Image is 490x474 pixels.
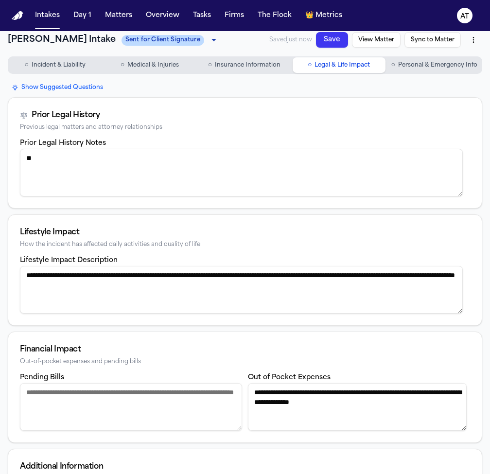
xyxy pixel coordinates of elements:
[221,7,248,24] button: Firms
[127,61,179,69] span: Medical & Injuries
[20,461,470,473] div: Additional Information
[25,60,29,70] span: ○
[101,7,136,24] button: Matters
[122,35,204,46] span: Sent for Client Signature
[254,7,296,24] button: The Flock
[198,57,291,73] button: Go to Insurance Information
[32,109,100,121] div: Prior Legal History
[20,124,470,131] div: Previous legal matters and attorney relationships
[215,61,280,69] span: Insurance Information
[208,60,212,70] span: ○
[20,358,470,366] div: Out-of-pocket expenses and pending bills
[293,57,385,73] button: Go to Legal & Life Impact
[32,61,86,69] span: Incident & Liability
[9,57,102,73] button: Go to Incident & Liability
[248,374,331,381] label: Out of Pocket Expenses
[391,60,395,70] span: ○
[12,11,23,20] a: Home
[398,61,477,69] span: Personal & Emergency Info
[189,7,215,24] button: Tasks
[465,31,482,49] button: More actions
[142,7,183,24] button: Overview
[269,36,312,44] span: Saved just now
[387,57,481,73] button: Go to Personal & Emergency Info
[8,33,116,47] h1: [PERSON_NAME] Intake
[122,33,220,47] div: Update intake status
[20,266,463,314] textarea: Lifestyle impact
[20,140,106,147] label: Prior Legal History Notes
[121,60,124,70] span: ○
[248,383,467,431] textarea: Out of pocket expenses
[31,7,64,24] button: Intakes
[301,7,346,24] button: crownMetrics
[20,374,64,381] label: Pending Bills
[8,82,107,93] button: Show Suggested Questions
[316,32,348,48] button: Save
[20,383,242,431] textarea: Pending bills
[20,227,470,238] div: Lifestyle Impact
[20,257,118,264] label: Lifestyle Impact Description
[20,344,470,355] div: Financial Impact
[20,241,470,248] div: How the incident has affected daily activities and quality of life
[352,32,401,48] button: View Matter
[70,7,95,24] button: Day 1
[404,32,461,48] button: Sync to Matter
[12,11,23,20] img: Finch Logo
[308,60,312,70] span: ○
[104,57,196,73] button: Go to Medical & Injuries
[20,149,463,196] textarea: Prior legal history
[315,61,370,69] span: Legal & Life Impact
